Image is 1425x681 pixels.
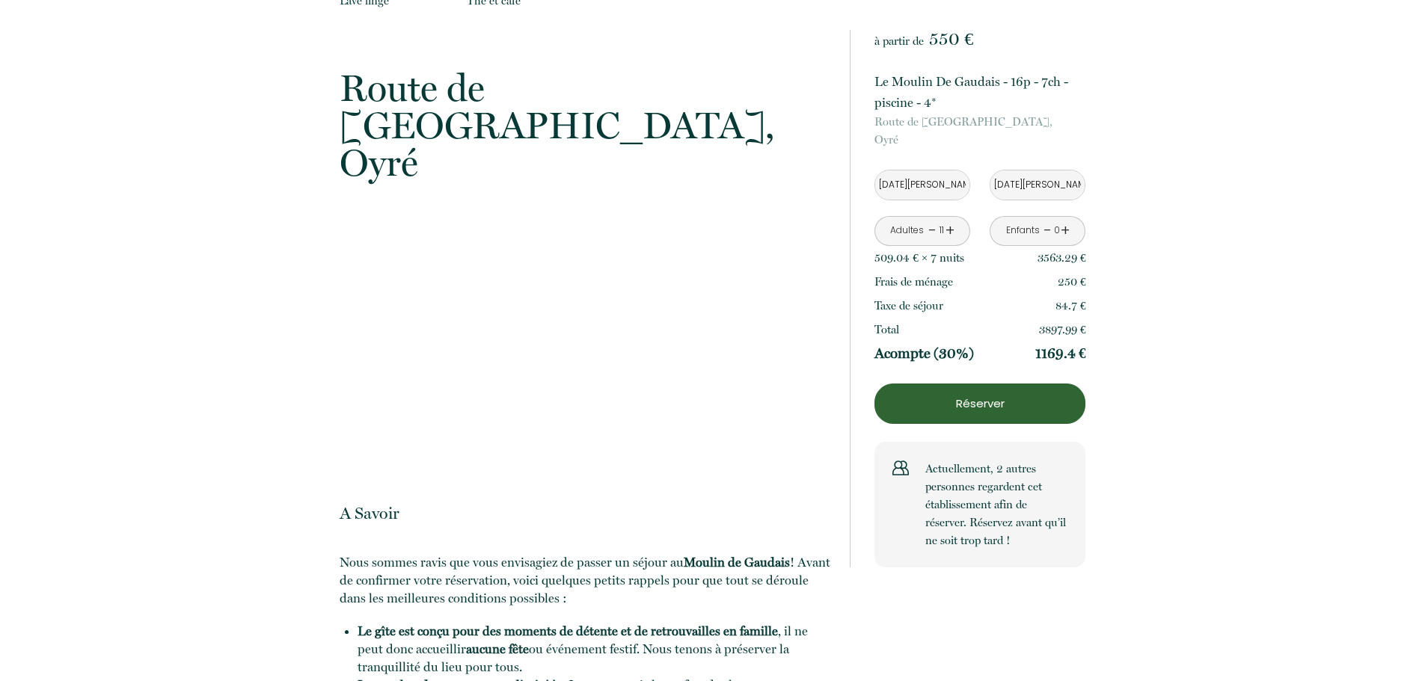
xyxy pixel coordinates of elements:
[684,555,790,570] strong: Moulin de Gaudais
[874,297,943,315] p: Taxe de séjour
[874,321,899,339] p: Total
[466,641,529,656] strong: aucune fête
[880,395,1080,413] p: Réserver
[1006,224,1040,238] div: Enfants
[874,383,1085,424] button: Réserver
[990,170,1085,200] input: Départ
[874,34,924,48] span: à partir de
[874,345,974,363] p: Acompte (30%)
[890,224,924,238] div: Adultes
[1055,297,1086,315] p: 84.7 €
[874,113,1085,149] p: Oyré
[340,503,830,523] p: A Savoir
[1035,345,1086,363] p: 1169.4 €
[960,251,964,265] span: s
[929,28,973,49] span: 550 €
[925,460,1067,549] p: Actuellement, 2 autres personnes regardent cet établissement afin de réserver. Réservez avant qu’...
[358,623,778,638] strong: Le gîte est conçu pour des moments de détente et de retrouvailles en famille
[946,219,954,242] a: +
[340,70,830,182] p: Oyré
[874,249,964,267] p: 509.04 € × 7 nuit
[874,71,1085,113] p: Le Moulin De Gaudais - 16p - 7ch - piscine - 4*
[1061,219,1070,242] a: +
[928,219,937,242] a: -
[892,460,909,476] img: users
[1044,219,1052,242] a: -
[340,70,830,144] span: Route de [GEOGRAPHIC_DATA],
[938,224,946,238] div: 11
[1058,273,1086,291] p: 250 €
[875,170,969,200] input: Arrivée
[874,113,1085,131] span: Route de [GEOGRAPHIC_DATA],
[1039,321,1086,339] p: 3897.99 €
[340,553,830,607] p: Nous sommes ravis que vous envisagiez de passer un séjour au ! Avant de confirmer votre réservati...
[358,622,830,676] li: , il ne peut donc accueillir ou événement festif. Nous tenons à préserver la tranquillité du lieu...
[874,273,953,291] p: Frais de ménage
[1038,249,1086,267] p: 3563.29 €
[1053,224,1061,238] div: 0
